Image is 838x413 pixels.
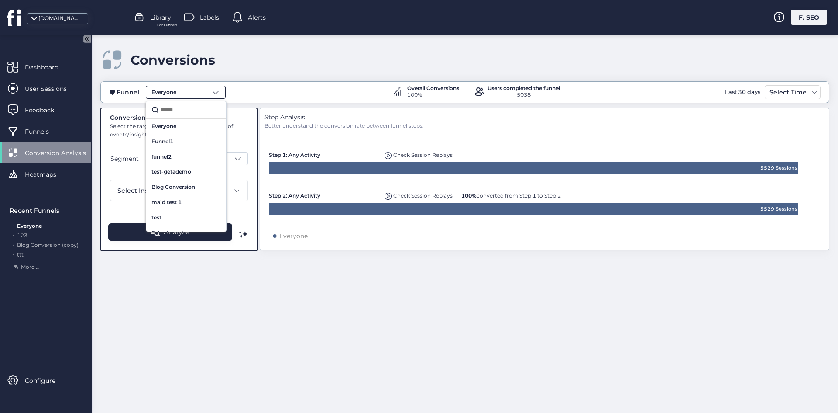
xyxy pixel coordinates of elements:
span: Blog Conversion [151,183,195,191]
span: . [13,240,14,248]
span: 123 [17,232,27,239]
div: 100% converted from Step 1 to Step 2 [459,188,563,200]
b: 100% [461,192,477,199]
span: Blog Conversion (copy) [17,242,79,248]
div: Conversions [131,52,215,68]
div: Replays of user dropping [382,188,455,200]
span: funnel2 [151,153,172,161]
span: Everyone [17,222,42,229]
span: Check Session Replays [393,152,453,158]
span: Funnels [25,127,62,136]
div: Last 30 days [723,85,762,99]
span: Feedback [25,105,67,115]
span: . [13,230,14,239]
span: converted from Step 1 to Step 2 [461,192,561,199]
div: Recent Funnels [10,206,86,215]
span: ttt [17,251,24,258]
span: Library [150,13,171,22]
span: Select Insights [117,186,164,195]
div: F. SEO [791,10,827,25]
span: Check Session Replays [393,192,453,199]
span: Segment [110,154,139,163]
text: Everyone [279,232,308,240]
span: Conversion Analysis [25,148,99,158]
span: test [151,214,161,222]
button: Analyze [108,223,233,241]
div: 100% [407,91,459,99]
text: 5529 Sessions [760,206,797,212]
span: Funnel [117,87,139,97]
div: Better understand the conversion rate between funnel steps. [264,122,824,130]
span: More ... [21,263,40,271]
span: Labels [200,13,219,22]
div: Conversion Filters [110,113,248,122]
span: . [13,221,14,229]
span: User Sessions [25,84,80,94]
div: Step 1: Any Activity [269,147,378,159]
span: Alerts [248,13,266,22]
span: Configure [25,376,69,385]
span: Dashboard [25,62,72,72]
span: majd test 1 [151,198,182,207]
span: Everyone [151,122,176,131]
span: Step 2: Any Activity [269,192,320,199]
span: test-getademo [151,168,191,176]
span: Funnel1 [151,138,173,146]
span: Step 1: Any Activity [269,152,320,158]
div: Overall Conversions [407,86,459,91]
text: 5529 Sessions [760,165,797,171]
div: Replays of user dropping [382,147,455,160]
button: Segment [110,153,139,164]
div: Users completed the funnel [488,86,560,91]
div: 5038 [488,91,560,99]
span: Heatmaps [25,170,69,179]
div: Select the targeted segment and what types of events/insights to extract. [110,122,248,139]
div: Step Analysis [264,112,824,122]
span: For Funnels [157,22,177,28]
div: [DOMAIN_NAME] [38,14,82,23]
span: . [13,250,14,258]
span: Sales funnel [151,229,183,237]
div: Step 2: Any Activity [269,188,378,200]
div: Select Time [767,87,809,97]
span: Everyone [151,88,176,97]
